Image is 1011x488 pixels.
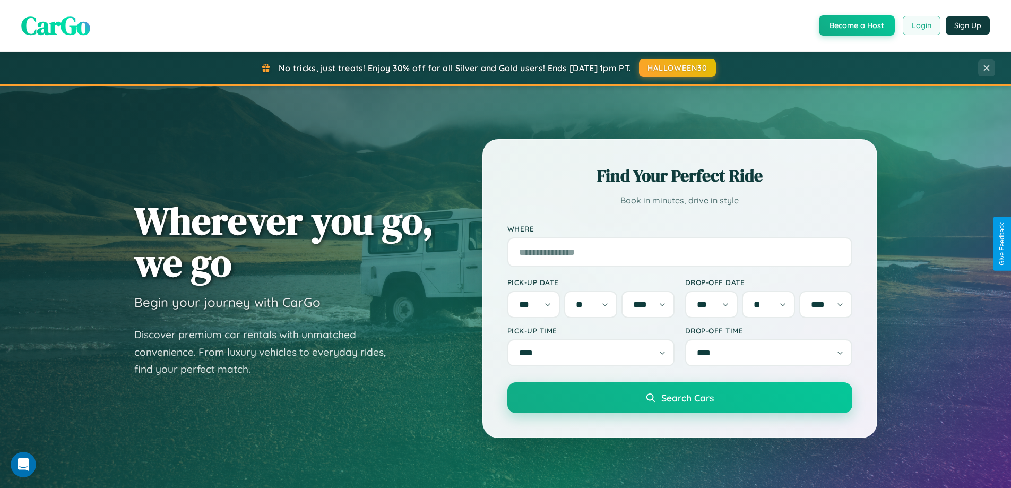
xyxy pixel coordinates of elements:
[685,326,852,335] label: Drop-off Time
[998,222,1006,266] div: Give Feedback
[903,16,940,35] button: Login
[279,63,631,73] span: No tricks, just treats! Enjoy 30% off for all Silver and Gold users! Ends [DATE] 1pm PT.
[507,326,675,335] label: Pick-up Time
[819,15,895,36] button: Become a Host
[507,224,852,233] label: Where
[507,164,852,187] h2: Find Your Perfect Ride
[507,278,675,287] label: Pick-up Date
[661,392,714,404] span: Search Cars
[507,382,852,413] button: Search Cars
[134,200,434,284] h1: Wherever you go, we go
[21,8,90,43] span: CarGo
[134,294,321,310] h3: Begin your journey with CarGo
[134,326,400,378] p: Discover premium car rentals with unmatched convenience. From luxury vehicles to everyday rides, ...
[507,193,852,208] p: Book in minutes, drive in style
[946,16,990,35] button: Sign Up
[639,59,716,77] button: HALLOWEEN30
[11,452,36,477] iframe: Intercom live chat
[685,278,852,287] label: Drop-off Date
